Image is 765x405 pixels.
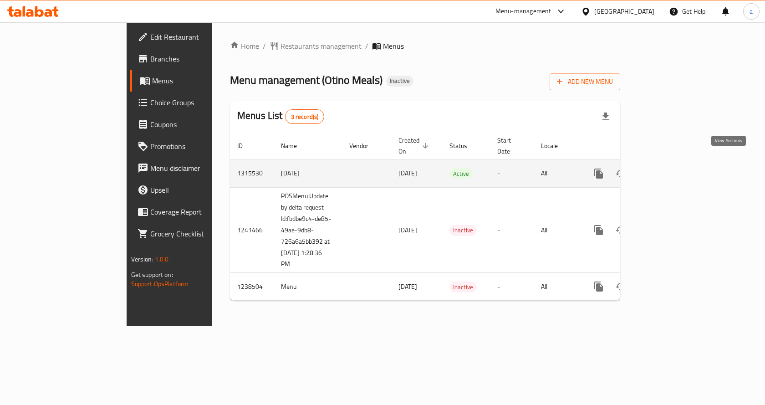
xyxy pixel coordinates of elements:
[398,167,417,179] span: [DATE]
[150,97,247,108] span: Choice Groups
[230,132,683,301] table: enhanced table
[281,140,309,151] span: Name
[449,282,477,292] div: Inactive
[557,76,613,87] span: Add New Menu
[130,157,255,179] a: Menu disclaimer
[130,70,255,92] a: Menus
[497,135,523,157] span: Start Date
[150,53,247,64] span: Branches
[449,225,477,236] div: Inactive
[150,119,247,130] span: Coupons
[581,132,683,160] th: Actions
[130,201,255,223] a: Coverage Report
[274,187,342,273] td: POSMenu Update by delta request Id:fbdbe9c4-de85-49ae-9db8-726a6a5bb392 at [DATE] 1:28:36 PM
[150,206,247,217] span: Coverage Report
[286,113,324,121] span: 3 record(s)
[130,135,255,157] a: Promotions
[280,41,362,51] span: Restaurants management
[534,273,581,301] td: All
[230,70,382,90] span: Menu management ( Otino Meals )
[237,140,255,151] span: ID
[365,41,368,51] li: /
[398,224,417,236] span: [DATE]
[594,6,654,16] div: [GEOGRAPHIC_DATA]
[550,73,620,90] button: Add New Menu
[449,282,477,292] span: Inactive
[610,219,632,241] button: Change Status
[263,41,266,51] li: /
[610,276,632,297] button: Change Status
[150,185,247,195] span: Upsell
[495,6,551,17] div: Menu-management
[152,75,247,86] span: Menus
[610,163,632,185] button: Change Status
[449,169,473,179] span: Active
[150,228,247,239] span: Grocery Checklist
[588,163,610,185] button: more
[131,269,173,281] span: Get support on:
[490,159,534,187] td: -
[130,92,255,113] a: Choice Groups
[131,253,153,265] span: Version:
[274,273,342,301] td: Menu
[541,140,570,151] span: Locale
[386,77,413,85] span: Inactive
[349,140,380,151] span: Vendor
[490,273,534,301] td: -
[449,225,477,236] span: Inactive
[130,179,255,201] a: Upsell
[398,281,417,292] span: [DATE]
[534,159,581,187] td: All
[130,26,255,48] a: Edit Restaurant
[274,159,342,187] td: [DATE]
[130,223,255,245] a: Grocery Checklist
[150,31,247,42] span: Edit Restaurant
[155,253,169,265] span: 1.0.0
[285,109,325,124] div: Total records count
[150,163,247,174] span: Menu disclaimer
[150,141,247,152] span: Promotions
[270,41,362,51] a: Restaurants management
[230,41,620,51] nav: breadcrumb
[398,135,431,157] span: Created On
[386,76,413,87] div: Inactive
[595,106,617,128] div: Export file
[237,109,324,124] h2: Menus List
[131,278,189,290] a: Support.OpsPlatform
[449,140,479,151] span: Status
[130,48,255,70] a: Branches
[588,276,610,297] button: more
[130,113,255,135] a: Coupons
[750,6,753,16] span: a
[383,41,404,51] span: Menus
[490,187,534,273] td: -
[588,219,610,241] button: more
[534,187,581,273] td: All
